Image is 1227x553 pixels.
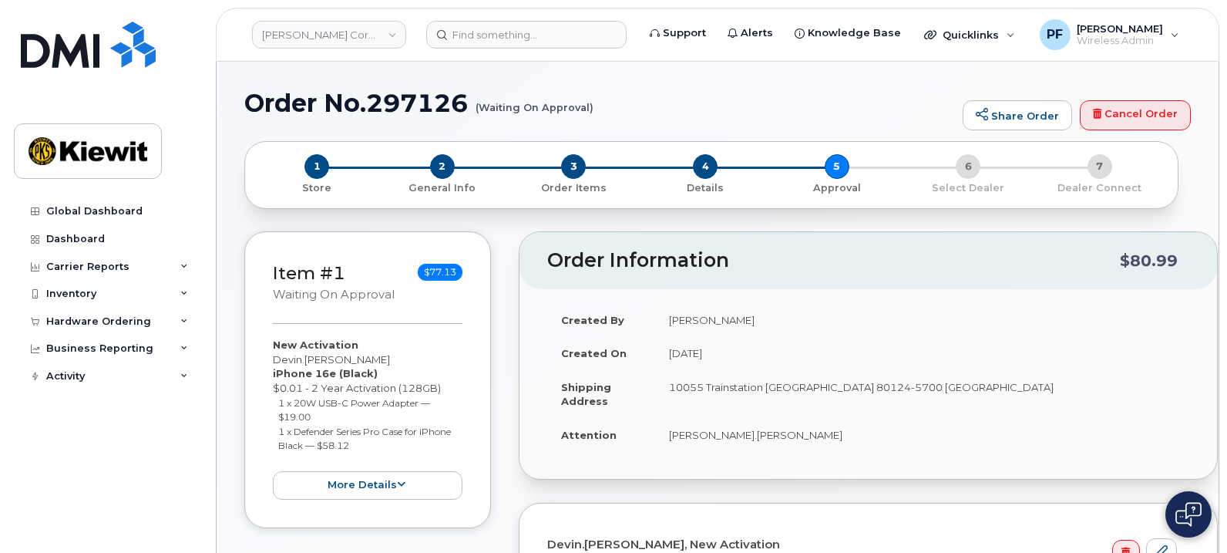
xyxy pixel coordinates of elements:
[377,179,509,195] a: 2 General Info
[1120,246,1178,275] div: $80.99
[278,397,430,423] small: 1 x 20W USB-C Power Adapter — $19.00
[273,262,345,284] a: Item #1
[693,154,718,179] span: 4
[273,367,378,379] strong: iPhone 16e (Black)
[561,314,624,326] strong: Created By
[655,303,1189,337] td: [PERSON_NAME]
[561,154,586,179] span: 3
[476,89,593,113] small: (Waiting On Approval)
[273,471,462,500] button: more details
[646,181,765,195] p: Details
[278,426,451,452] small: 1 x Defender Series Pro Case for iPhone Black — $58.12
[257,179,377,195] a: 1 Store
[655,370,1189,418] td: 10055 Trainstation [GEOGRAPHIC_DATA] 80124-5700 [GEOGRAPHIC_DATA]
[264,181,371,195] p: Store
[244,89,955,116] h1: Order No.297126
[547,538,1177,551] h4: Devin.[PERSON_NAME], New Activation
[383,181,503,195] p: General Info
[304,154,329,179] span: 1
[561,429,617,441] strong: Attention
[418,264,462,281] span: $77.13
[273,338,462,499] div: Devin.[PERSON_NAME] $0.01 - 2 Year Activation (128GB)
[655,418,1189,452] td: [PERSON_NAME].[PERSON_NAME]
[508,179,640,195] a: 3 Order Items
[561,347,627,359] strong: Created On
[547,250,1120,271] h2: Order Information
[1080,100,1191,131] a: Cancel Order
[430,154,455,179] span: 2
[1175,502,1202,527] img: Open chat
[963,100,1072,131] a: Share Order
[273,339,358,351] strong: New Activation
[640,179,771,195] a: 4 Details
[655,336,1189,370] td: [DATE]
[273,288,395,302] small: Waiting On Approval
[514,181,634,195] p: Order Items
[561,381,611,408] strong: Shipping Address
